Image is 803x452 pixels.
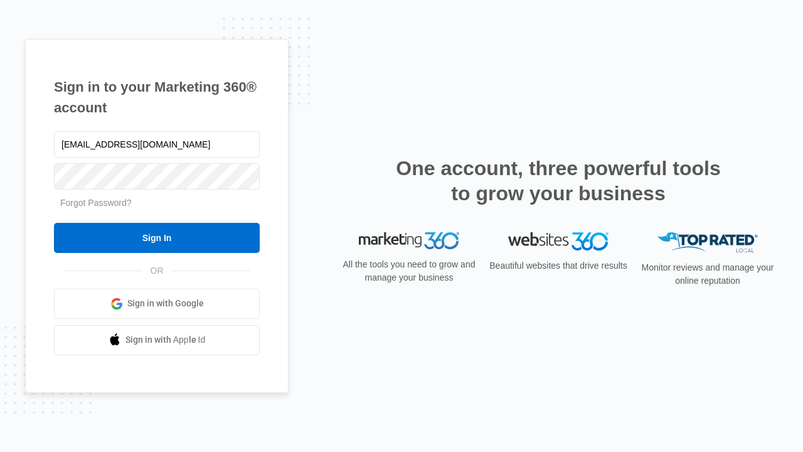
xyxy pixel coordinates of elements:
[127,297,204,310] span: Sign in with Google
[142,264,173,277] span: OR
[54,77,260,118] h1: Sign in to your Marketing 360® account
[637,261,778,288] p: Monitor reviews and manage your online reputation
[54,325,260,355] a: Sign in with Apple Id
[508,232,609,250] img: Websites 360
[339,258,479,284] p: All the tools you need to grow and manage your business
[657,232,758,253] img: Top Rated Local
[392,156,725,206] h2: One account, three powerful tools to grow your business
[488,259,629,272] p: Beautiful websites that drive results
[54,223,260,253] input: Sign In
[125,333,206,347] span: Sign in with Apple Id
[54,289,260,319] a: Sign in with Google
[54,131,260,158] input: Email
[60,198,132,208] a: Forgot Password?
[359,232,459,250] img: Marketing 360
